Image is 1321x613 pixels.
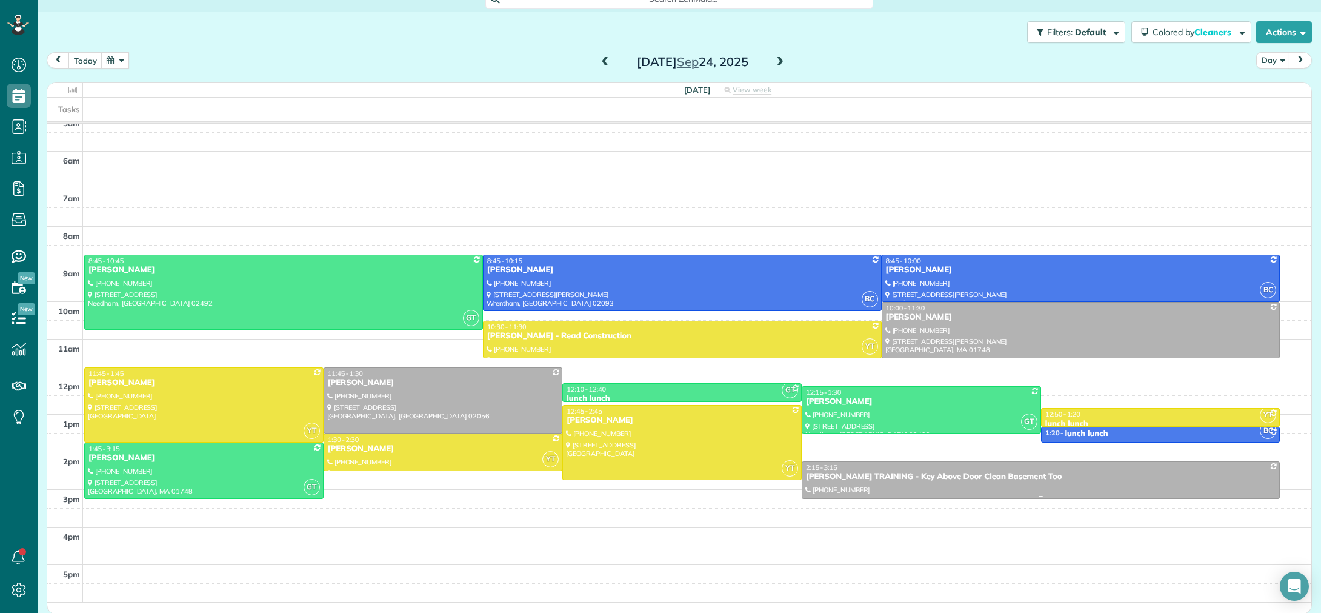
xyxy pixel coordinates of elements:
[58,306,80,316] span: 10am
[63,532,80,541] span: 4pm
[1065,429,1108,439] div: lunch lunch
[684,85,710,95] span: [DATE]
[304,479,320,495] span: GT
[567,385,606,394] span: 12:10 - 12:40
[1280,572,1309,601] div: Open Intercom Messenger
[1256,52,1290,69] button: Day
[806,463,837,472] span: 2:15 - 3:15
[1075,27,1107,38] span: Default
[862,291,878,307] span: BC
[18,303,35,315] span: New
[617,55,768,69] h2: [DATE] 24, 2025
[805,397,1037,407] div: [PERSON_NAME]
[47,52,70,69] button: prev
[58,104,80,114] span: Tasks
[1047,27,1073,38] span: Filters:
[88,378,320,388] div: [PERSON_NAME]
[88,256,124,265] span: 8:45 - 10:45
[886,304,925,312] span: 10:00 - 11:30
[63,231,80,241] span: 8am
[1260,282,1276,298] span: BC
[566,394,798,404] div: lunch lunch
[1045,419,1277,429] div: lunch lunch
[63,569,80,579] span: 5pm
[63,193,80,203] span: 7am
[1153,27,1236,38] span: Colored by
[328,369,363,378] span: 11:45 - 1:30
[304,423,320,439] span: YT
[567,407,602,415] span: 12:45 - 2:45
[88,453,320,463] div: [PERSON_NAME]
[63,269,80,278] span: 9am
[327,444,559,454] div: [PERSON_NAME]
[782,460,798,477] span: YT
[566,415,798,426] div: [PERSON_NAME]
[885,265,1277,275] div: [PERSON_NAME]
[63,419,80,429] span: 1pm
[1260,423,1276,439] span: BC
[1045,410,1080,418] span: 12:50 - 1:20
[88,369,124,378] span: 11:45 - 1:45
[63,457,80,466] span: 2pm
[1194,27,1233,38] span: Cleaners
[1131,21,1251,43] button: Colored byCleaners
[328,435,359,444] span: 1:30 - 2:30
[63,118,80,128] span: 5am
[487,331,878,341] div: [PERSON_NAME] - Read Construction
[68,52,102,69] button: today
[88,265,479,275] div: [PERSON_NAME]
[88,444,120,453] span: 1:45 - 3:15
[487,256,522,265] span: 8:45 - 10:15
[862,338,878,355] span: YT
[1256,21,1312,43] button: Actions
[733,85,771,95] span: View week
[58,344,80,353] span: 11am
[58,381,80,391] span: 12pm
[1289,52,1312,69] button: next
[1027,21,1125,43] button: Filters: Default
[806,388,841,397] span: 12:15 - 1:30
[327,378,559,388] div: [PERSON_NAME]
[886,256,921,265] span: 8:45 - 10:00
[63,494,80,504] span: 3pm
[677,54,699,69] span: Sep
[487,265,878,275] div: [PERSON_NAME]
[63,156,80,166] span: 6am
[805,472,1276,482] div: [PERSON_NAME] TRAINING - Key Above Door Clean Basement Too
[542,451,559,467] span: YT
[1260,407,1276,423] span: YT
[463,310,479,326] span: GT
[1021,414,1037,430] span: GT
[1021,21,1125,43] a: Filters: Default
[487,323,527,331] span: 10:30 - 11:30
[885,312,1277,323] div: [PERSON_NAME]
[18,272,35,284] span: New
[782,382,798,398] span: GT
